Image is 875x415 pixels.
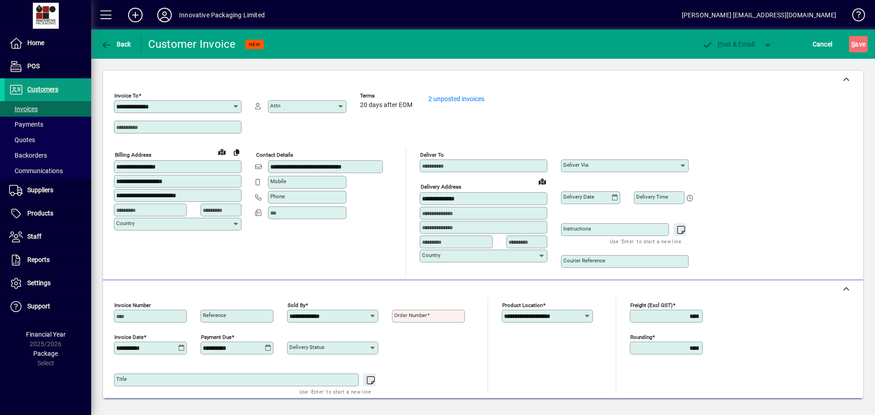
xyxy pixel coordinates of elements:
[682,8,836,22] div: [PERSON_NAME] [EMAIL_ADDRESS][DOMAIN_NAME]
[148,37,236,51] div: Customer Invoice
[851,37,865,51] span: ave
[360,93,415,99] span: Terms
[9,136,35,143] span: Quotes
[116,376,127,382] mat-label: Title
[849,36,868,52] button: Save
[299,386,371,397] mat-hint: Use 'Enter' to start a new line
[98,36,134,52] button: Back
[26,331,66,338] span: Financial Year
[27,210,53,217] span: Products
[702,41,755,48] span: ost & Email
[288,302,305,308] mat-label: Sold by
[101,41,131,48] span: Back
[5,132,91,148] a: Quotes
[563,225,591,232] mat-label: Instructions
[215,144,229,159] a: View on map
[201,334,232,340] mat-label: Payment due
[360,102,412,109] span: 20 days after EOM
[27,86,58,93] span: Customers
[5,225,91,248] a: Staff
[5,101,91,117] a: Invoices
[630,334,652,340] mat-label: Rounding
[27,186,53,194] span: Suppliers
[270,102,280,109] mat-label: Attn
[229,145,244,159] button: Copy to Delivery address
[116,220,134,226] mat-label: Country
[5,32,91,55] a: Home
[810,36,835,52] button: Cancel
[203,312,226,318] mat-label: Reference
[249,41,260,47] span: NEW
[27,279,51,287] span: Settings
[5,249,91,272] a: Reports
[179,8,265,22] div: Innovative Packaging Limited
[563,162,588,168] mat-label: Deliver via
[636,194,668,200] mat-label: Delivery time
[9,121,43,128] span: Payments
[5,179,91,202] a: Suppliers
[394,312,427,318] mat-label: Order number
[9,152,47,159] span: Backorders
[33,350,58,357] span: Package
[114,92,139,99] mat-label: Invoice To
[610,236,681,246] mat-hint: Use 'Enter' to start a new line
[270,178,286,184] mat-label: Mobile
[5,117,91,132] a: Payments
[535,174,550,189] a: View on map
[5,163,91,179] a: Communications
[5,202,91,225] a: Products
[289,344,324,350] mat-label: Delivery status
[502,302,543,308] mat-label: Product location
[150,7,179,23] button: Profile
[845,2,864,31] a: Knowledge Base
[91,36,141,52] app-page-header-button: Back
[9,167,63,174] span: Communications
[27,233,41,240] span: Staff
[428,95,484,102] a: 2 unposted invoices
[5,295,91,318] a: Support
[718,41,722,48] span: P
[5,148,91,163] a: Backorders
[420,152,444,158] mat-label: Deliver To
[5,272,91,295] a: Settings
[27,302,50,310] span: Support
[121,7,150,23] button: Add
[270,193,285,200] mat-label: Phone
[563,257,605,264] mat-label: Courier Reference
[5,55,91,78] a: POS
[697,36,759,52] button: Post & Email
[114,334,144,340] mat-label: Invoice date
[27,256,50,263] span: Reports
[851,41,855,48] span: S
[27,39,44,46] span: Home
[422,252,440,258] mat-label: Country
[27,62,40,70] span: POS
[563,194,594,200] mat-label: Delivery date
[114,302,151,308] mat-label: Invoice number
[630,302,673,308] mat-label: Freight (excl GST)
[813,37,833,51] span: Cancel
[9,105,38,113] span: Invoices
